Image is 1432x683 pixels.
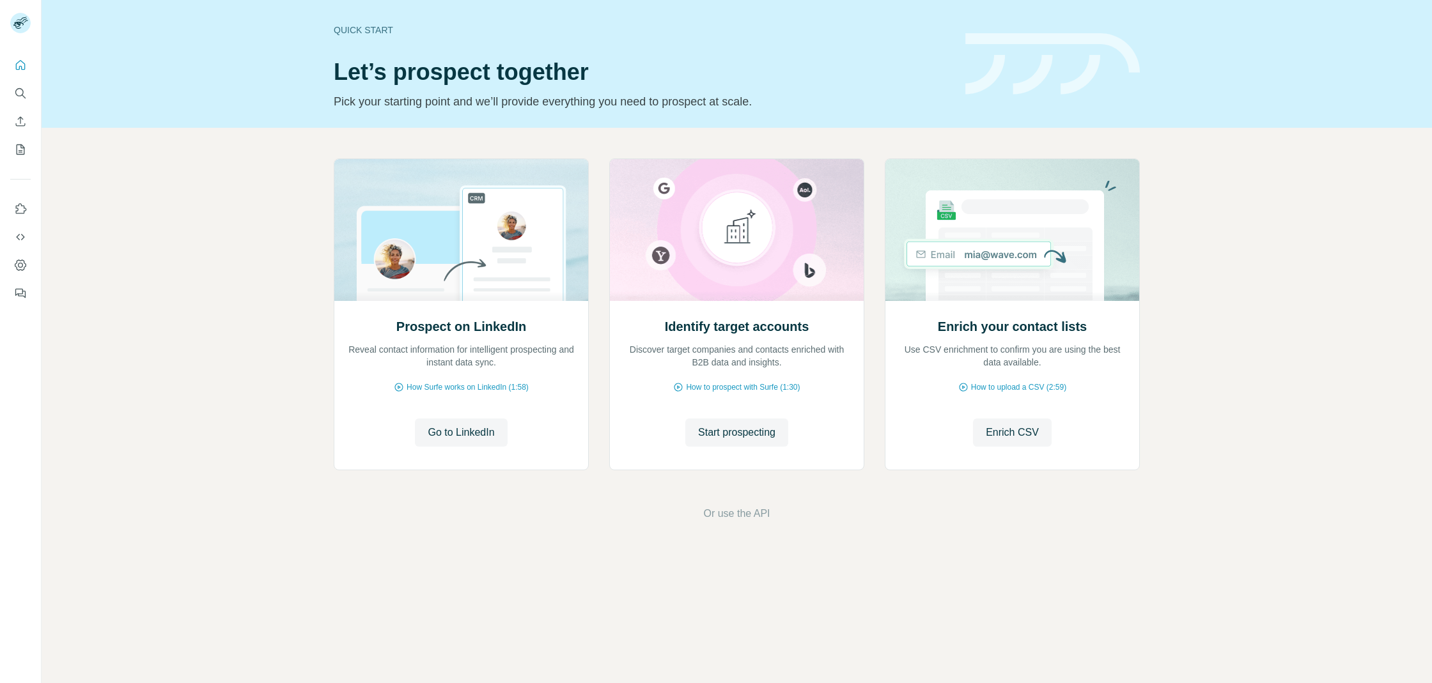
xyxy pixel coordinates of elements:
[10,254,31,277] button: Dashboard
[665,318,809,335] h2: Identify target accounts
[334,59,950,85] h1: Let’s prospect together
[685,418,788,447] button: Start prospecting
[973,418,1052,447] button: Enrich CSV
[10,82,31,105] button: Search
[10,197,31,220] button: Use Surfe on LinkedIn
[428,425,494,440] span: Go to LinkedIn
[415,418,507,447] button: Go to LinkedIn
[986,425,1039,440] span: Enrich CSV
[407,381,529,393] span: How Surfe works on LinkedIn (1:58)
[703,506,770,521] button: Or use the API
[898,343,1126,369] p: Use CSV enrichment to confirm you are using the best data available.
[885,159,1140,301] img: Enrich your contact lists
[334,24,950,36] div: Quick start
[10,226,31,249] button: Use Surfe API
[623,343,851,369] p: Discover target companies and contacts enriched with B2B data and insights.
[334,93,950,111] p: Pick your starting point and we’ll provide everything you need to prospect at scale.
[10,54,31,77] button: Quick start
[609,159,864,301] img: Identify target accounts
[971,381,1066,393] span: How to upload a CSV (2:59)
[938,318,1087,335] h2: Enrich your contact lists
[10,138,31,161] button: My lists
[965,33,1140,95] img: banner
[10,282,31,305] button: Feedback
[10,110,31,133] button: Enrich CSV
[396,318,526,335] h2: Prospect on LinkedIn
[686,381,800,393] span: How to prospect with Surfe (1:30)
[347,343,575,369] p: Reveal contact information for intelligent prospecting and instant data sync.
[334,159,589,301] img: Prospect on LinkedIn
[698,425,775,440] span: Start prospecting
